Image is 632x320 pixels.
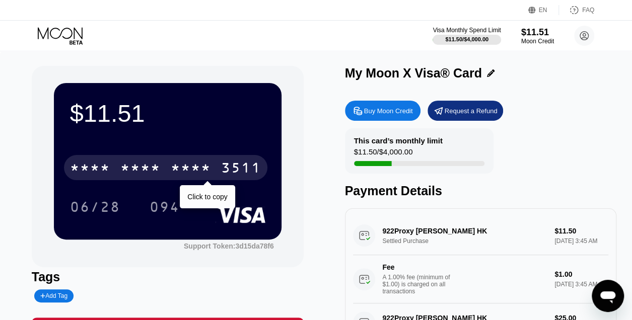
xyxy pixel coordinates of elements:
div: EN [528,5,559,15]
div: $11.51Moon Credit [521,27,554,45]
div: Add Tag [34,289,74,302]
div: Visa Monthly Spend Limit [433,27,501,34]
div: Support Token:3d15da78f6 [184,242,274,250]
div: Tags [32,270,304,284]
div: $11.51 [521,27,554,38]
div: EN [539,7,547,14]
div: Payment Details [345,184,617,198]
div: Add Tag [40,292,67,299]
div: Fee [383,263,453,271]
div: Moon Credit [521,38,554,45]
div: FAQ [582,7,594,14]
div: Visa Monthly Spend Limit$11.50/$4,000.00 [433,27,501,45]
div: A 1.00% fee (minimum of $1.00) is charged on all transactions [383,274,458,295]
div: $11.50 / $4,000.00 [445,36,488,42]
div: $11.51 [70,99,265,127]
div: $11.50 / $4,000.00 [354,147,413,161]
div: Click to copy [187,193,227,201]
div: Buy Moon Credit [345,101,420,121]
div: Request a Refund [428,101,503,121]
div: 06/28 [70,200,120,216]
div: 094 [142,194,187,219]
div: FeeA 1.00% fee (minimum of $1.00) is charged on all transactions$1.00[DATE] 3:45 AM [353,255,609,303]
div: This card’s monthly limit [354,136,443,145]
div: Support Token: 3d15da78f6 [184,242,274,250]
div: Buy Moon Credit [364,107,413,115]
div: [DATE] 3:45 AM [554,281,608,288]
div: 094 [150,200,180,216]
div: 06/28 [62,194,128,219]
div: 3511 [221,161,261,177]
div: Request a Refund [445,107,498,115]
div: $1.00 [554,270,608,278]
iframe: Button to launch messaging window [592,280,624,312]
div: My Moon X Visa® Card [345,66,482,81]
div: FAQ [559,5,594,15]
